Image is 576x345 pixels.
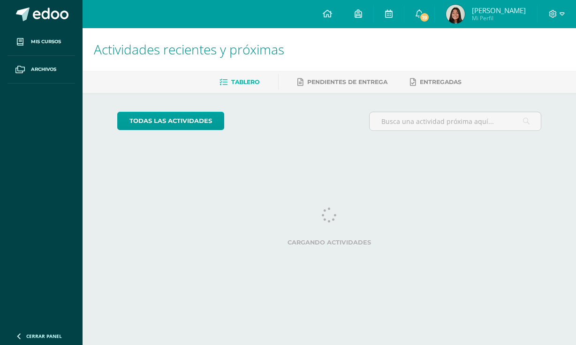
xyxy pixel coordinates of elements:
span: Actividades recientes y próximas [94,40,284,58]
a: Mis cursos [8,28,75,56]
span: Pendientes de entrega [307,78,387,85]
span: Tablero [231,78,259,85]
span: Mis cursos [31,38,61,46]
span: Cerrar panel [26,333,62,339]
a: Entregadas [410,75,462,90]
span: Entregadas [420,78,462,85]
label: Cargando actividades [117,239,542,246]
span: Archivos [31,66,56,73]
a: todas las Actividades [117,112,224,130]
span: [PERSON_NAME] [472,6,526,15]
span: Mi Perfil [472,14,526,22]
a: Pendientes de entrega [297,75,387,90]
a: Archivos [8,56,75,84]
a: Tablero [220,75,259,90]
img: 81f67849df8a724b0181ebd0338a31b1.png [446,5,465,23]
span: 19 [419,12,430,23]
input: Busca una actividad próxima aquí... [370,112,541,130]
